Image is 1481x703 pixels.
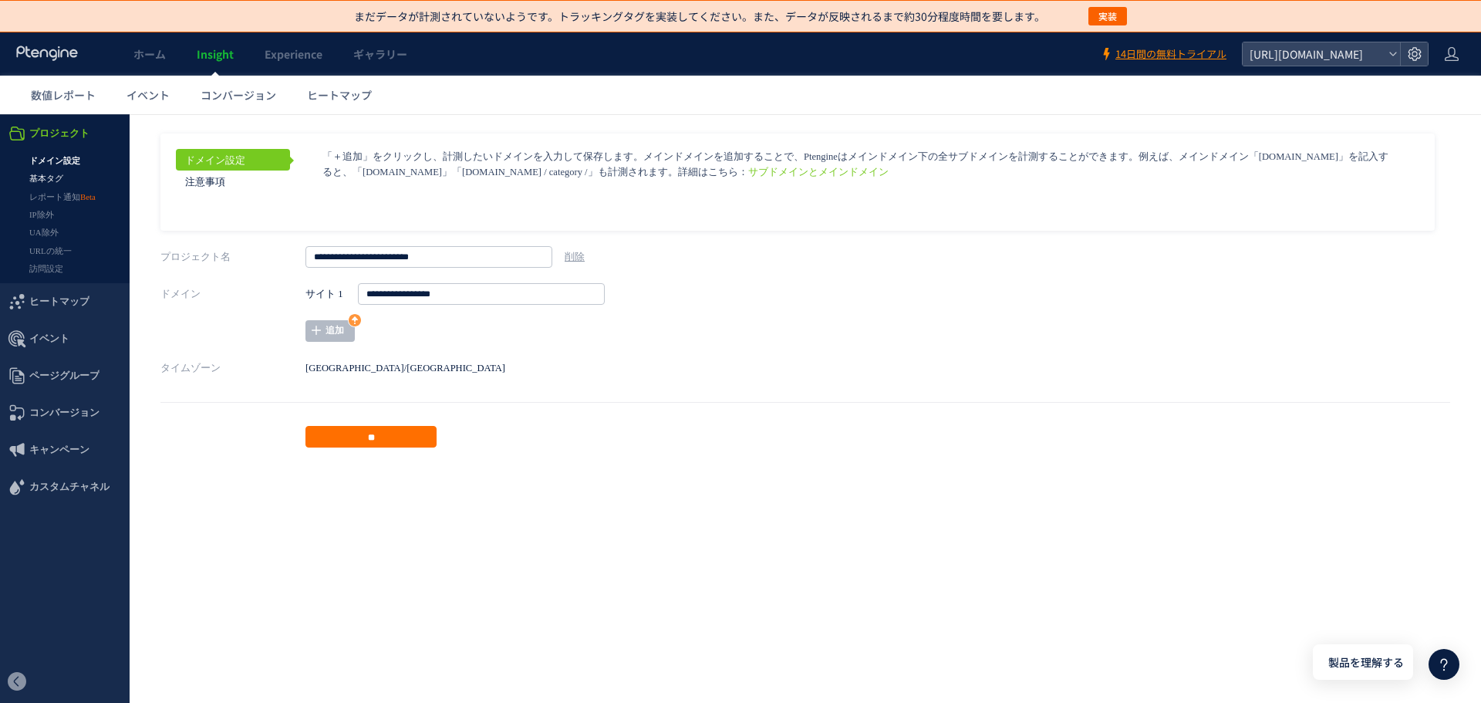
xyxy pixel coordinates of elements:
span: [GEOGRAPHIC_DATA]/[GEOGRAPHIC_DATA] [305,248,505,259]
label: ドメイン [160,169,305,191]
button: 実装 [1088,7,1127,25]
p: 「＋追加」をクリックし、計測したいドメインを入力して保存します。メインドメインを追加することで、Ptengineはメインドメイン下の全サブドメインを計測することができます。例えば、メインドメイン... [322,35,1393,66]
a: 削除 [565,137,585,148]
span: [URL][DOMAIN_NAME] [1245,42,1382,66]
span: ギャラリー [353,46,407,62]
span: ページグループ [29,243,100,280]
label: タイムゾーン [160,243,305,265]
a: サブドメインとメインドメイン [748,52,889,63]
span: ホーム [133,46,166,62]
span: 数値レポート [31,87,96,103]
span: コンバージョン [29,280,100,317]
span: 実装 [1098,7,1117,25]
a: 14日間の無料トライアル [1100,47,1226,62]
span: コンバージョン [201,87,276,103]
span: イベント [29,206,69,243]
a: 追加 [305,206,355,228]
span: プロジェクト [29,1,89,38]
a: 注意事項 [176,56,290,78]
span: ヒートマップ [307,87,372,103]
span: カスタムチャネル [29,354,110,391]
label: プロジェクト名 [160,132,305,154]
span: 製品を理解する [1328,654,1404,671]
span: 14日間の無料トライアル [1115,47,1226,62]
span: Experience [265,46,322,62]
span: Insight [197,46,234,62]
a: ドメイン設定 [176,35,290,56]
span: イベント [127,87,170,103]
p: まだデータが計測されていないようです。トラッキングタグを実装してください。また、データが反映されるまで約30分程度時間を要します。 [354,8,1045,24]
span: ヒートマップ [29,169,89,206]
strong: サイト 1 [305,169,342,191]
span: キャンペーン [29,317,89,354]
